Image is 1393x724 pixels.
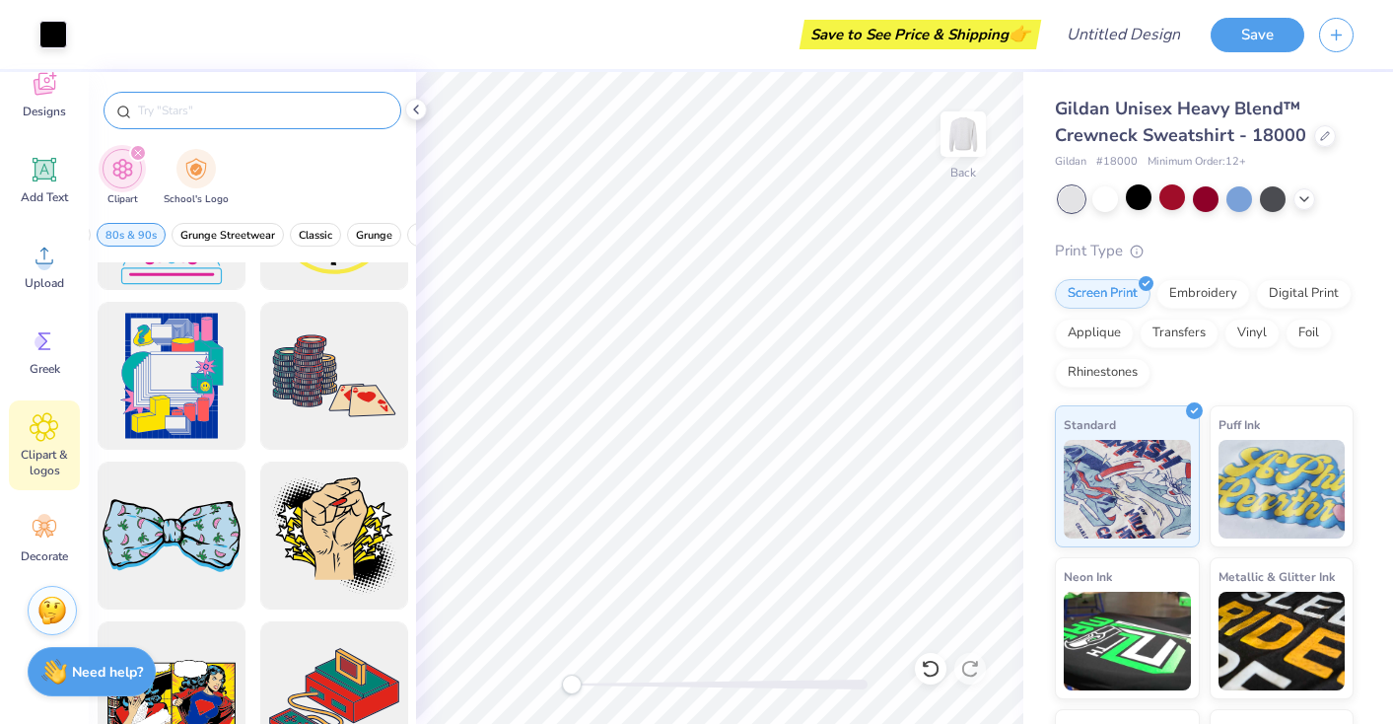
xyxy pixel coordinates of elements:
span: Upload [25,275,64,291]
div: Digital Print [1256,279,1352,309]
button: filter button [164,149,229,207]
div: Save to See Price & Shipping [804,20,1036,49]
div: Rhinestones [1055,358,1150,388]
div: Transfers [1140,319,1219,348]
span: Gildan [1055,154,1086,171]
div: Accessibility label [562,675,582,694]
div: Vinyl [1224,319,1280,348]
img: Back [943,114,983,154]
input: Untitled Design [1051,15,1196,54]
img: Standard [1064,440,1191,539]
span: 👉 [1009,22,1030,45]
div: Foil [1286,319,1332,348]
img: School's Logo Image [185,158,207,181]
input: Try "Stars" [136,101,388,120]
span: Grunge [356,228,392,243]
span: Minimum Order: 12 + [1148,154,1246,171]
span: Greek [30,361,60,377]
span: Gildan Unisex Heavy Blend™ Crewneck Sweatshirt - 18000 [1055,97,1306,147]
button: filter button [407,223,476,247]
span: Classic [299,228,332,243]
span: Neon Ink [1064,566,1112,587]
span: 80s & 90s [105,228,157,243]
span: Add Text [21,189,68,205]
button: filter button [290,223,341,247]
button: filter button [172,223,284,247]
div: Print Type [1055,240,1354,262]
div: filter for Clipart [103,149,142,207]
span: # 18000 [1096,154,1138,171]
button: Save [1211,18,1304,52]
strong: Need help? [72,663,143,682]
button: filter button [347,223,401,247]
div: Applique [1055,319,1134,348]
span: Clipart & logos [12,447,77,478]
div: filter for School's Logo [164,149,229,207]
div: Back [950,164,976,181]
img: Puff Ink [1219,440,1346,539]
span: Clipart [107,192,138,207]
div: Embroidery [1156,279,1250,309]
button: filter button [103,149,142,207]
img: Clipart Image [111,158,134,181]
span: Grunge Streetwear [180,228,275,243]
img: Neon Ink [1064,592,1191,690]
button: filter button [97,223,166,247]
img: Metallic & Glitter Ink [1219,592,1346,690]
span: School's Logo [164,192,229,207]
span: Puff Ink [1219,414,1260,435]
span: Metallic & Glitter Ink [1219,566,1335,587]
span: Decorate [21,548,68,564]
div: Screen Print [1055,279,1150,309]
span: Designs [23,104,66,119]
span: Standard [1064,414,1116,435]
